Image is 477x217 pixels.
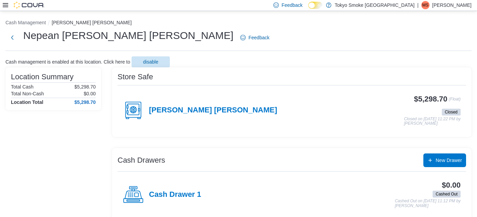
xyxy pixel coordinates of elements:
[404,117,461,126] p: Closed on [DATE] 11:22 PM by [PERSON_NAME]
[395,199,461,208] p: Cashed Out on [DATE] 11:12 PM by [PERSON_NAME]
[14,2,44,9] img: Cova
[442,109,461,116] span: Closed
[436,191,458,197] span: Cashed Out
[445,109,458,115] span: Closed
[149,190,201,199] h4: Cash Drawer 1
[417,1,419,9] p: |
[23,29,233,42] h1: Nepean [PERSON_NAME] [PERSON_NAME]
[5,19,472,27] nav: An example of EuiBreadcrumbs
[5,31,19,44] button: Next
[422,1,428,9] span: MS
[423,153,466,167] button: New Drawer
[432,1,472,9] p: [PERSON_NAME]
[118,73,153,81] h3: Store Safe
[282,2,302,9] span: Feedback
[52,20,132,25] button: [PERSON_NAME] [PERSON_NAME]
[84,91,96,96] p: $0.00
[442,181,461,189] h3: $0.00
[335,1,415,9] p: Tokyo Smoke [GEOGRAPHIC_DATA]
[11,91,44,96] h6: Total Non-Cash
[149,106,277,115] h4: [PERSON_NAME] [PERSON_NAME]
[74,84,96,90] p: $5,298.70
[11,73,73,81] h3: Location Summary
[436,157,462,164] span: New Drawer
[433,191,461,198] span: Cashed Out
[11,99,43,105] h4: Location Total
[5,20,46,25] button: Cash Management
[248,34,269,41] span: Feedback
[237,31,272,44] a: Feedback
[421,1,430,9] div: Michael Slauenwhite
[449,95,461,107] p: (Float)
[118,156,165,164] h3: Cash Drawers
[414,95,448,103] h3: $5,298.70
[5,59,130,65] p: Cash management is enabled at this location. Click here to
[74,99,96,105] h4: $5,298.70
[308,2,323,9] input: Dark Mode
[11,84,33,90] h6: Total Cash
[143,58,158,65] span: disable
[132,56,170,67] button: disable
